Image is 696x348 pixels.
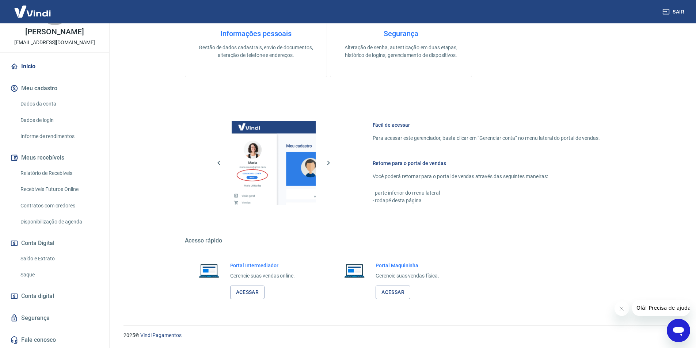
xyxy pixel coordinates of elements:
[661,5,687,19] button: Sair
[18,182,100,197] a: Recebíveis Futuros Online
[18,113,100,128] a: Dados de login
[18,198,100,213] a: Contratos com credores
[373,197,600,204] p: - rodapé desta página
[9,310,100,326] a: Segurança
[197,29,315,38] h4: Informações pessoais
[9,150,100,166] button: Meus recebíveis
[376,272,439,280] p: Gerencie suas vendas física.
[14,39,95,46] p: [EMAIL_ADDRESS][DOMAIN_NAME]
[18,251,100,266] a: Saldo e Extrato
[21,291,54,301] span: Conta digital
[230,262,295,269] h6: Portal Intermediador
[18,129,100,144] a: Informe de rendimentos
[373,189,600,197] p: - parte inferior do menu lateral
[4,5,61,11] span: Olá! Precisa de ajuda?
[615,301,629,316] iframe: Fechar mensagem
[339,262,370,279] img: Imagem de um notebook aberto
[373,160,600,167] h6: Retorne para o portal de vendas
[185,237,617,244] h5: Acesso rápido
[632,300,690,316] iframe: Mensagem da empresa
[342,44,460,59] p: Alteração de senha, autenticação em duas etapas, histórico de logins, gerenciamento de dispositivos.
[18,214,100,229] a: Disponibilização de agenda
[373,121,600,129] h6: Fácil de acessar
[230,272,295,280] p: Gerencie suas vendas online.
[9,288,100,304] a: Conta digital
[9,80,100,96] button: Meu cadastro
[123,332,678,339] p: 2025 ©
[18,166,100,181] a: Relatório de Recebíveis
[9,0,56,23] img: Vindi
[9,332,100,348] a: Fale conosco
[18,267,100,282] a: Saque
[342,29,460,38] h4: Segurança
[9,235,100,251] button: Conta Digital
[373,173,600,180] p: Você poderá retornar para o portal de vendas através das seguintes maneiras:
[18,96,100,111] a: Dados da conta
[376,262,439,269] h6: Portal Maquininha
[25,28,84,36] p: [PERSON_NAME]
[667,319,690,342] iframe: Botão para abrir a janela de mensagens
[194,262,224,279] img: Imagem de um notebook aberto
[197,44,315,59] p: Gestão de dados cadastrais, envio de documentos, alteração de telefone e endereços.
[232,121,316,205] img: Imagem da dashboard mostrando o botão de gerenciar conta na sidebar no lado esquerdo
[230,286,265,299] a: Acessar
[376,286,410,299] a: Acessar
[140,332,182,338] a: Vindi Pagamentos
[9,58,100,74] a: Início
[373,134,600,142] p: Para acessar este gerenciador, basta clicar em “Gerenciar conta” no menu lateral do portal de ven...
